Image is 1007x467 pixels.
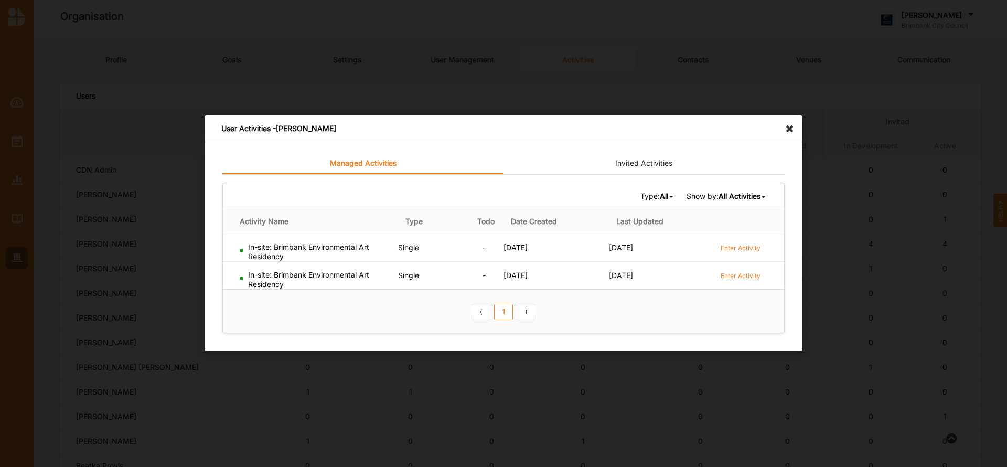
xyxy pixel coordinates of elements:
[240,242,394,261] div: In-site: Brimbank Environmental Art Residency
[504,271,528,280] span: [DATE]
[504,243,528,252] span: [DATE]
[609,243,633,252] span: [DATE]
[470,302,538,320] div: Pagination Navigation
[483,243,486,252] span: -
[609,271,633,280] span: [DATE]
[205,115,802,142] div: User Activities - [PERSON_NAME]
[721,243,760,252] label: Enter Activity
[222,153,504,174] a: Managed Activities
[468,209,504,234] th: Todo
[398,271,419,280] span: Single
[472,304,490,321] a: Previous item
[398,209,468,234] th: Type
[721,242,760,252] a: Enter Activity
[398,243,419,252] span: Single
[687,192,767,201] span: Show by:
[223,209,398,234] th: Activity Name
[494,304,513,321] a: 1
[721,271,760,280] label: Enter Activity
[660,192,668,200] b: All
[721,270,760,280] a: Enter Activity
[640,192,675,201] span: Type:
[504,153,785,174] a: Invited Activities
[517,304,535,321] a: Next item
[483,271,486,280] span: -
[504,209,609,234] th: Date Created
[719,192,760,200] b: All Activities
[609,209,714,234] th: Last Updated
[240,270,394,289] div: In-site: Brimbank Environmental Art Residency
